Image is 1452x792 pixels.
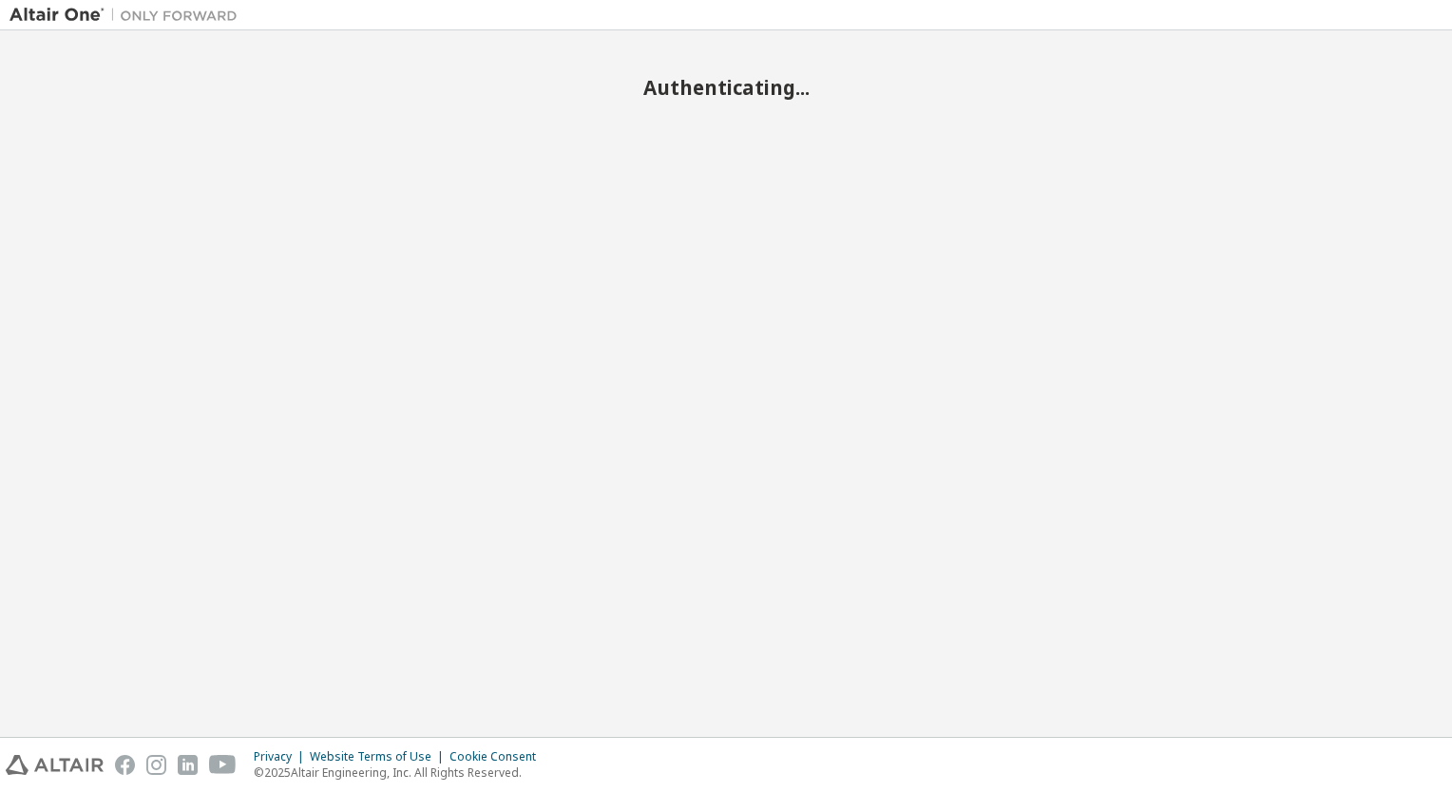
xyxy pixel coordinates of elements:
[254,764,547,781] p: © 2025 Altair Engineering, Inc. All Rights Reserved.
[310,749,449,764] div: Website Terms of Use
[6,755,104,775] img: altair_logo.svg
[209,755,237,775] img: youtube.svg
[254,749,310,764] div: Privacy
[178,755,198,775] img: linkedin.svg
[449,749,547,764] div: Cookie Consent
[115,755,135,775] img: facebook.svg
[10,75,1442,100] h2: Authenticating...
[10,6,247,25] img: Altair One
[146,755,166,775] img: instagram.svg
